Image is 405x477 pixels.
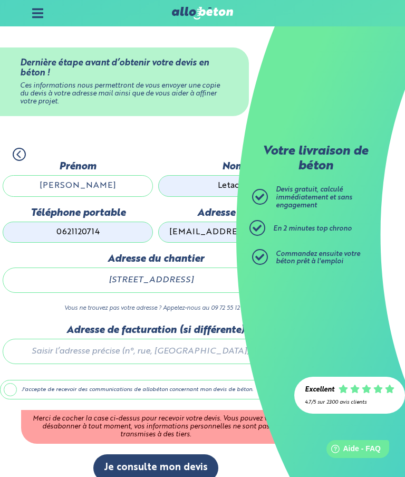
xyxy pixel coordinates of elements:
[3,253,308,265] label: Adresse du chantier
[158,207,308,219] label: Adresse e-mail
[18,273,284,287] span: [STREET_ADDRESS]
[305,399,394,405] div: 4.7/5 sur 2300 avis clients
[20,58,229,78] div: Dernière étape avant d’obtenir votre devis en béton !
[305,386,334,394] div: Excellent
[273,225,352,232] span: En 2 minutes top chrono
[276,186,352,208] span: Devis gratuit, calculé immédiatement et sans engagement
[3,303,308,313] p: Vous ne trouvez pas votre adresse ? Appelez-nous au 09 72 55 12 83
[158,175,308,196] input: Quel est votre nom de famille ?
[158,222,308,243] input: ex : contact@allobeton.fr
[3,207,153,219] label: Téléphone portable
[14,273,297,287] a: [STREET_ADDRESS]
[3,222,153,243] input: ex : 0642930817
[172,7,233,20] img: allobéton
[3,175,153,196] input: Quel est votre prénom ?
[276,251,360,265] span: Commandez ensuite votre béton prêt à l'emploi
[311,436,393,465] iframe: Help widget launcher
[158,161,308,173] label: Nom
[21,410,290,444] div: Merci de cocher la case ci-dessus pour recevoir votre devis. Vous pouvez vous désabonner à tout m...
[3,161,153,173] label: Prénom
[20,82,229,106] div: Ces informations nous permettront de vous envoyer une copie du devis à votre adresse mail ainsi q...
[255,145,376,174] p: Votre livraison de béton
